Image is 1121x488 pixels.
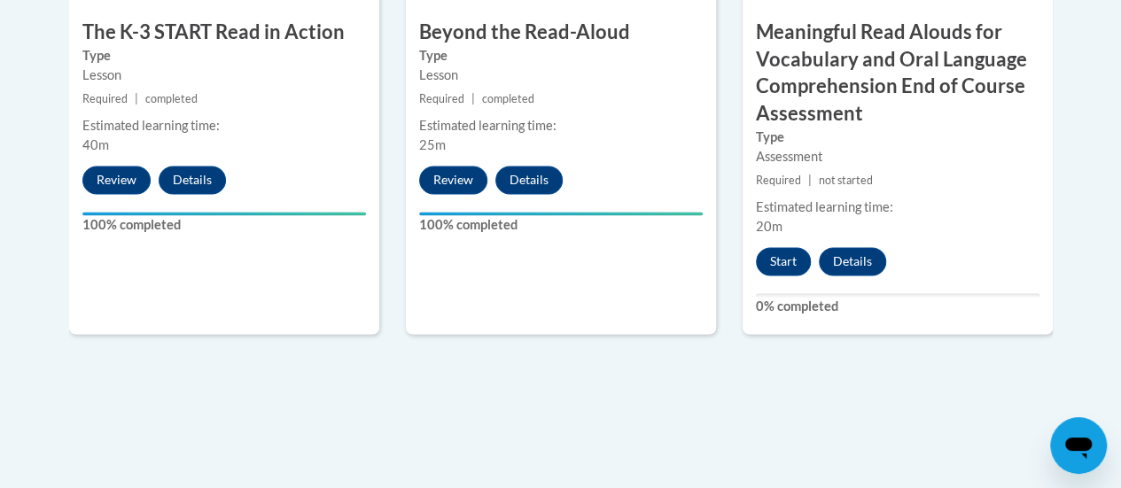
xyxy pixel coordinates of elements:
span: 25m [419,137,446,152]
span: completed [145,92,198,105]
span: Required [756,174,801,187]
button: Review [419,166,487,194]
div: Lesson [419,66,703,85]
div: Estimated learning time: [756,198,1039,217]
label: 100% completed [419,215,703,235]
button: Details [495,166,563,194]
span: not started [819,174,873,187]
label: Type [419,46,703,66]
div: Assessment [756,147,1039,167]
span: | [471,92,475,105]
div: Lesson [82,66,366,85]
div: Your progress [82,212,366,215]
iframe: Button to launch messaging window [1050,417,1107,474]
label: 100% completed [82,215,366,235]
h3: Meaningful Read Alouds for Vocabulary and Oral Language Comprehension End of Course Assessment [743,19,1053,128]
div: Your progress [419,212,703,215]
span: 40m [82,137,109,152]
span: | [135,92,138,105]
span: 20m [756,219,782,234]
button: Start [756,247,811,275]
div: Estimated learning time: [82,116,366,136]
label: Type [82,46,366,66]
h3: Beyond the Read-Aloud [406,19,716,46]
span: Required [82,92,128,105]
button: Review [82,166,151,194]
span: | [808,174,812,187]
label: 0% completed [756,297,1039,316]
span: completed [482,92,534,105]
label: Type [756,128,1039,147]
button: Details [159,166,226,194]
span: Required [419,92,464,105]
h3: The K-3 START Read in Action [69,19,379,46]
div: Estimated learning time: [419,116,703,136]
button: Details [819,247,886,275]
